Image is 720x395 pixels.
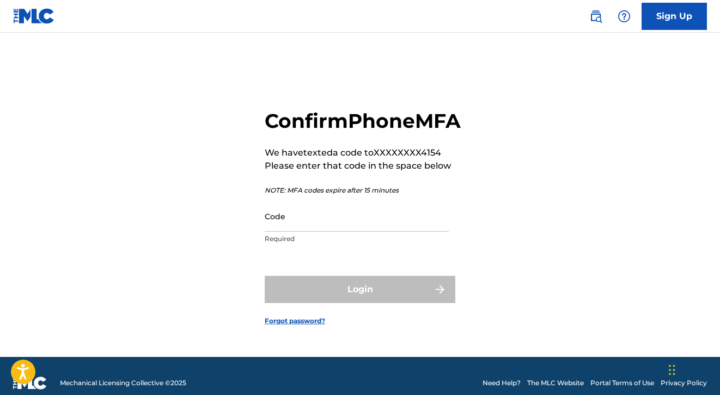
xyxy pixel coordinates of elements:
a: Public Search [585,5,607,27]
div: Help [613,5,635,27]
img: logo [13,377,47,390]
img: help [618,10,631,23]
a: The MLC Website [527,378,584,388]
a: Need Help? [483,378,521,388]
p: We have texted a code to XXXXXXXX4154 [265,146,461,159]
h2: Confirm Phone MFA [265,109,461,133]
p: NOTE: MFA codes expire after 15 minutes [265,186,461,195]
a: Portal Terms of Use [590,378,654,388]
span: Mechanical Licensing Collective © 2025 [60,378,186,388]
iframe: Chat Widget [666,343,720,395]
a: Sign Up [642,3,707,30]
a: Privacy Policy [661,378,707,388]
img: MLC Logo [13,8,55,24]
a: Forgot password? [265,316,325,326]
div: Drag [669,354,675,386]
p: Required [265,234,449,244]
img: search [589,10,602,23]
p: Please enter that code in the space below [265,159,461,172]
